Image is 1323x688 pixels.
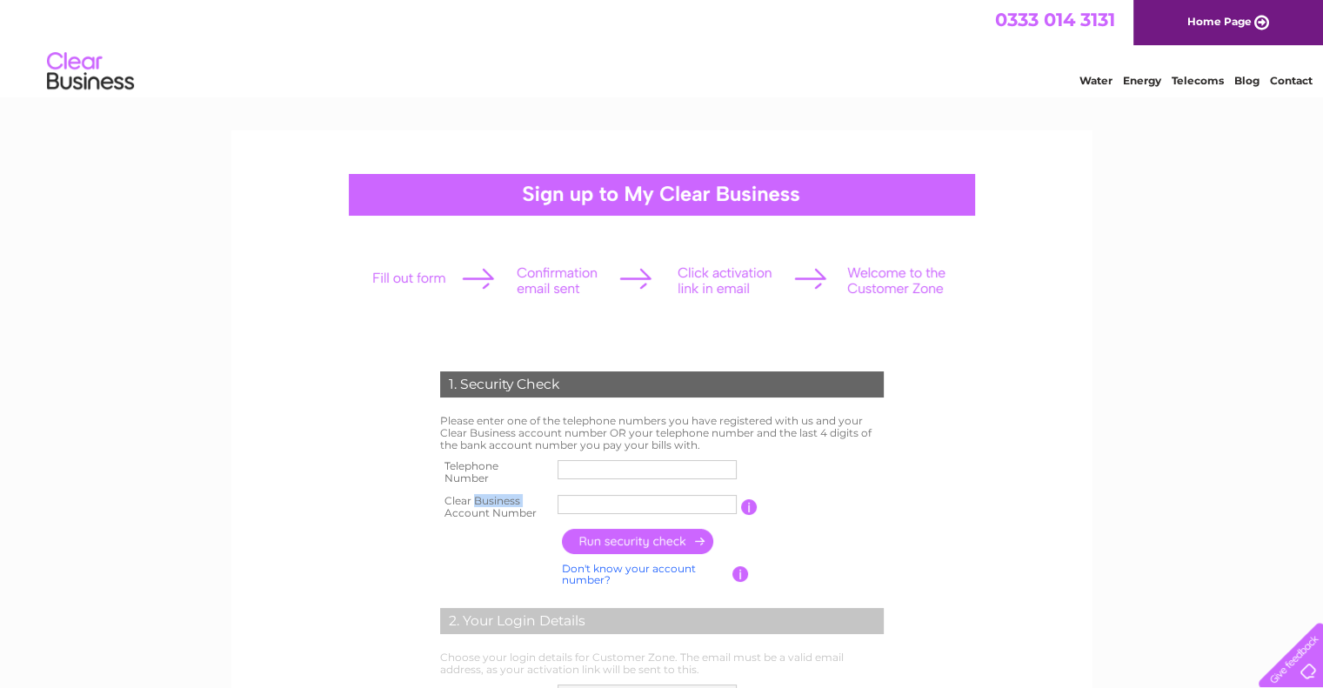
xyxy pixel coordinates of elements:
input: Information [741,499,758,515]
img: logo.png [46,45,135,98]
a: Contact [1270,74,1313,87]
a: Energy [1123,74,1161,87]
td: Please enter one of the telephone numbers you have registered with us and your Clear Business acc... [436,411,888,455]
th: Clear Business Account Number [436,490,554,524]
div: Clear Business is a trading name of Verastar Limited (registered in [GEOGRAPHIC_DATA] No. 3667643... [251,10,1073,84]
a: Don't know your account number? [562,562,696,587]
div: 1. Security Check [440,371,884,397]
th: Telephone Number [436,455,554,490]
a: 0333 014 3131 [995,9,1115,30]
td: Choose your login details for Customer Zone. The email must be a valid email address, as your act... [436,647,888,680]
a: Telecoms [1172,74,1224,87]
input: Information [732,566,749,582]
div: 2. Your Login Details [440,608,884,634]
a: Water [1079,74,1113,87]
a: Blog [1234,74,1260,87]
